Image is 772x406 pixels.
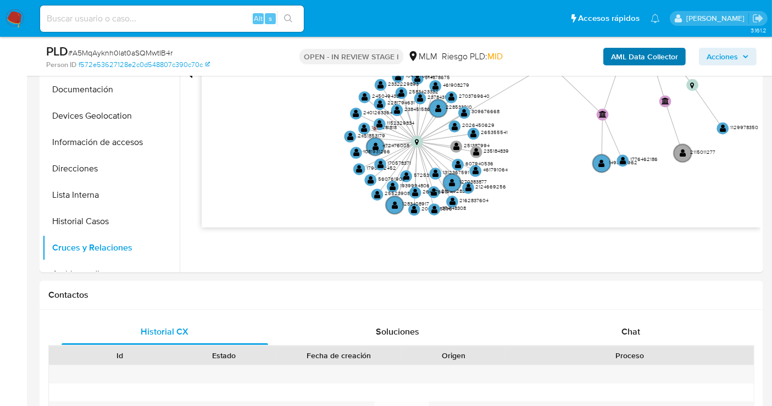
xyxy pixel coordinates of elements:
[481,129,508,136] text: 265355541
[578,13,640,24] span: Accesos rápidos
[432,82,439,90] text: 
[459,177,487,185] text: 1270383877
[395,73,402,81] text: 
[680,149,686,157] text: 
[442,51,503,63] span: Riesgo PLD:
[377,99,384,108] text: 
[394,106,401,114] text: 
[358,131,385,138] text: 2451853179
[299,49,403,64] p: OPEN - IN REVIEW STAGE I
[707,48,738,65] span: Acciones
[353,148,360,157] text: 
[620,157,626,165] text: 
[483,166,508,173] text: 461791064
[383,142,410,149] text: 472476005
[473,166,479,175] text: 
[141,325,189,338] span: Historial CX
[443,169,469,176] text: 1312367591
[408,51,437,63] div: MLM
[269,13,272,24] span: s
[402,200,429,207] text: 1283408917
[347,132,354,141] text: 
[609,158,637,165] text: 1498443962
[487,50,503,63] span: MID
[390,182,396,191] text: 
[611,48,678,65] b: AML Data Collector
[435,104,442,112] text: 
[377,160,384,168] text: 
[254,13,263,24] span: Alt
[398,88,405,97] text: 
[470,130,477,138] text: 
[40,12,304,26] input: Buscar usuario o caso...
[417,94,424,102] text: 
[460,197,489,204] text: 2162837604
[372,92,402,99] text: 2450494337
[464,142,490,149] text: 251387994
[362,124,368,132] text: 
[720,124,726,132] text: 
[42,261,180,287] button: Archivos adjuntos
[473,148,480,156] text: 
[409,88,438,95] text: 2583423332
[376,325,420,338] span: Soluciones
[362,93,368,101] text: 
[42,129,180,155] button: Información de accesos
[425,74,450,81] text: 514878675
[404,105,433,112] text: 2384515867
[441,187,468,194] text: 216992882
[353,109,360,118] text: 
[662,97,669,104] text: 
[388,80,419,87] text: 2332229893
[76,350,164,361] div: Id
[443,81,469,88] text: 461908279
[284,350,394,361] div: Fecha de creación
[42,182,180,208] button: Lista Interna
[448,93,455,101] text: 
[48,290,754,301] h1: Contactos
[68,47,173,58] span: # A5MqAyknh0lat0aSQMwtIB4r
[432,169,439,177] text: 
[368,176,374,184] text: 
[513,350,746,361] div: Proceso
[465,183,472,192] text: 
[46,42,68,60] b: PLD
[599,110,607,118] text: 
[459,92,490,99] text: 2703769640
[387,99,415,106] text: 2281794631
[484,147,509,154] text: 235184839
[427,93,457,101] text: 2378435466
[42,103,180,129] button: Devices Geolocation
[364,148,391,155] text: 1081931266
[453,142,460,151] text: 
[630,155,658,163] text: 1776462186
[42,235,180,261] button: Cruces y Relaciones
[46,60,76,70] b: Person ID
[476,183,507,190] text: 2124669256
[752,13,764,24] a: Salir
[455,160,462,169] text: 
[699,48,757,65] button: Acciones
[431,205,438,213] text: 
[374,126,377,131] text: D
[366,164,396,171] text: 1790762452
[751,26,767,35] span: 3.161.2
[180,350,268,361] div: Estado
[599,159,606,168] text: 
[603,48,686,65] button: AML Data Collector
[412,188,419,197] text: 
[690,82,694,88] text: 
[465,160,493,167] text: 607940536
[414,171,441,179] text: 572539088
[686,13,748,24] p: nancy.sanchezgarcia@mercadolibre.com.mx
[385,190,410,197] text: 25523908
[42,76,180,103] button: Documentación
[403,172,410,180] text: 
[449,179,456,187] text: 
[377,81,384,89] text: 
[461,108,468,116] text: 
[42,155,180,182] button: Direcciones
[449,197,456,205] text: 
[376,120,383,128] text: 
[452,122,458,130] text: 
